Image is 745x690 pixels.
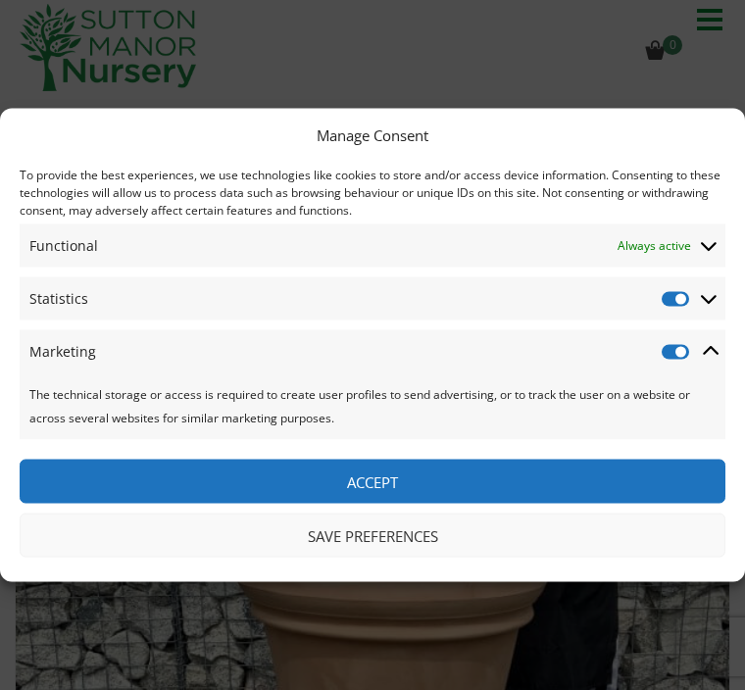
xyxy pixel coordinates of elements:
[20,277,725,320] summary: Statistics
[618,234,691,258] span: Always active
[29,287,88,311] span: Statistics
[20,460,725,504] button: Accept
[317,123,428,147] div: Manage Consent
[29,234,98,258] span: Functional
[29,386,690,426] span: The technical storage or access is required to create user profiles to send advertising, or to tr...
[20,224,725,268] summary: Functional Always active
[29,340,96,364] span: Marketing
[20,514,725,558] button: Save preferences
[20,330,725,373] summary: Marketing
[20,167,725,220] div: To provide the best experiences, we use technologies like cookies to store and/or access device i...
